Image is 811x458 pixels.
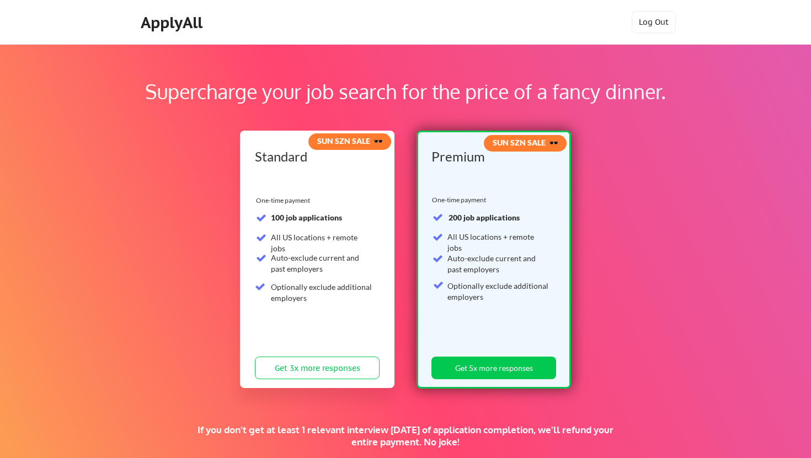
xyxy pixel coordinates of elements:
div: Premium [431,150,552,163]
strong: SUN SZN SALE 🕶️ [317,136,383,146]
div: Supercharge your job search for the price of a fancy dinner. [71,77,740,106]
div: All US locations + remote jobs [271,232,373,254]
div: ApplyAll [141,13,206,32]
strong: 200 job applications [449,213,520,222]
strong: 100 job applications [271,213,342,222]
button: Log Out [632,11,676,33]
div: Auto-exclude current and past employers [447,253,549,274]
button: Get 3x more responses [255,357,380,379]
div: Standard [255,150,376,163]
div: One-time payment [256,196,313,205]
div: Optionally exclude additional employers [271,282,373,303]
div: Optionally exclude additional employers [447,281,549,302]
div: If you don't get at least 1 relevant interview [DATE] of application completion, we'll refund you... [191,424,620,448]
div: Auto-exclude current and past employers [271,252,373,274]
strong: SUN SZN SALE 🕶️ [493,138,558,147]
div: All US locations + remote jobs [447,231,549,253]
div: One-time payment [432,196,489,204]
button: Get 5x more responses [431,357,556,379]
